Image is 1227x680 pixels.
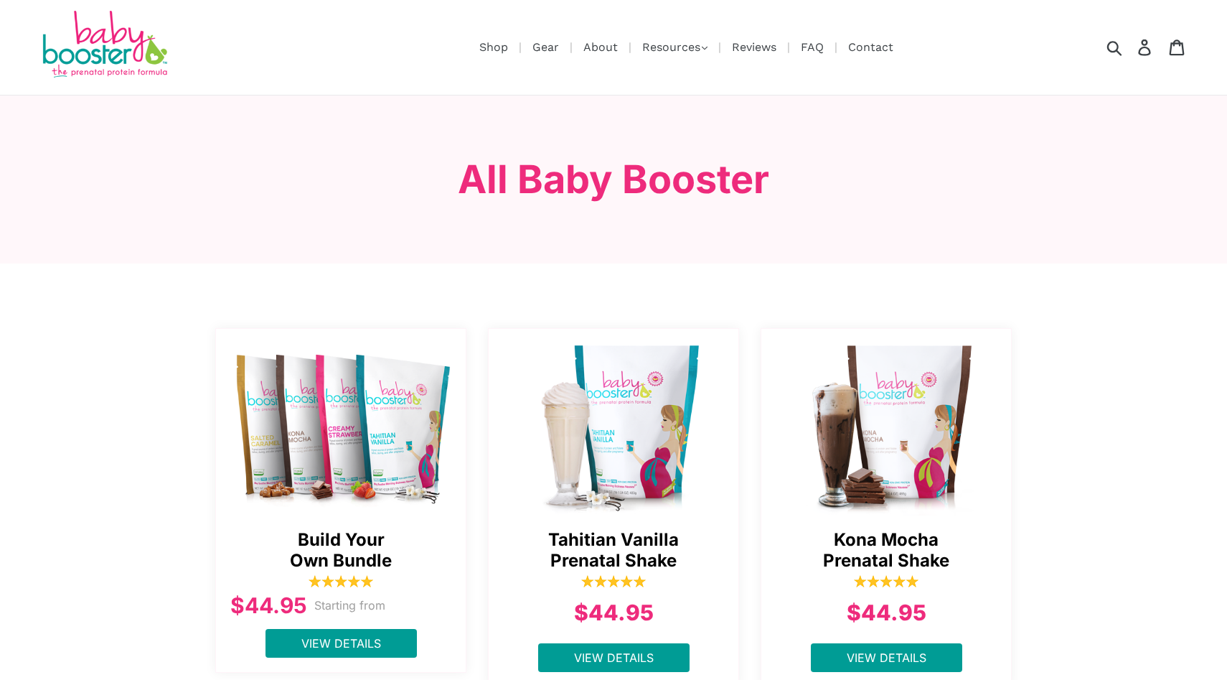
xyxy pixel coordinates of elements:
[489,329,740,516] a: Tahitian Vanilla Prenatal Shake - Ships Same Day
[489,336,740,516] img: Tahitian Vanilla Prenatal Shake - Ships Same Day
[309,574,373,589] img: 5_stars-1-1646348089739_1200x.png
[314,597,385,614] p: Starting from
[230,590,307,622] div: $44.95
[776,597,997,629] div: $44.95
[204,157,1022,203] h3: All Baby Booster
[725,38,784,56] a: Reviews
[503,530,724,572] span: Tahitian Vanilla Prenatal Shake
[854,574,918,589] img: 5_stars-1-1646348089739_1200x.png
[847,651,926,665] span: View Details
[503,597,724,629] div: $44.95
[39,11,169,80] img: Baby Booster Prenatal Protein Supplements
[1111,32,1151,63] input: Search
[525,38,566,56] a: Gear
[776,530,997,572] span: Kona Mocha Prenatal Shake
[841,38,901,56] a: Contact
[761,329,1012,516] a: Kona Mocha Prenatal Shake - Ships Same Day
[265,629,417,658] a: View Details
[230,530,451,572] span: Build Your Own Bundle
[538,643,690,672] a: View Details
[576,38,625,56] a: About
[301,636,381,651] span: View Details
[635,37,715,58] button: Resources
[472,38,515,56] a: Shop
[581,574,646,589] img: 5_stars-1-1646348089739_1200x.png
[761,336,1012,516] img: Kona Mocha Prenatal Shake - Ships Same Day
[811,643,962,672] a: View Details
[216,336,467,516] img: all_shakes-1644369424251_1200x.png
[794,38,831,56] a: FAQ
[574,651,654,665] span: View Details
